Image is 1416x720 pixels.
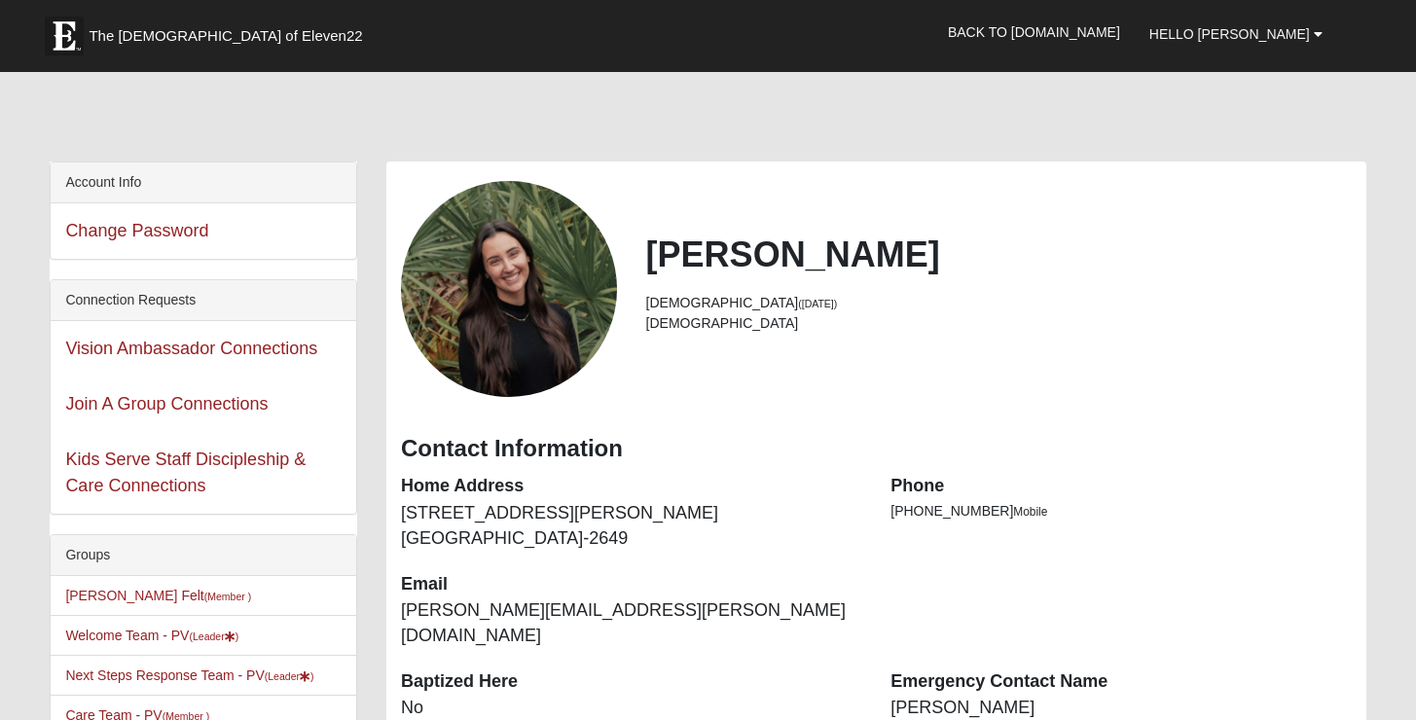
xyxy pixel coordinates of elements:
[890,669,1351,695] dt: Emergency Contact Name
[890,474,1351,499] dt: Phone
[1013,505,1047,519] span: Mobile
[1149,26,1310,42] span: Hello [PERSON_NAME]
[401,181,617,397] a: View Fullsize Photo
[45,17,84,55] img: Eleven22 logo
[798,298,837,309] small: ([DATE])
[65,221,208,240] a: Change Password
[204,591,251,602] small: (Member )
[890,501,1351,522] li: [PHONE_NUMBER]
[51,162,356,203] div: Account Info
[401,474,861,499] dt: Home Address
[89,26,362,46] span: The [DEMOGRAPHIC_DATA] of Eleven22
[265,670,314,682] small: (Leader )
[51,280,356,321] div: Connection Requests
[35,7,424,55] a: The [DEMOGRAPHIC_DATA] of Eleven22
[401,572,861,597] dt: Email
[401,501,861,551] dd: [STREET_ADDRESS][PERSON_NAME] [GEOGRAPHIC_DATA]-2649
[65,339,317,358] a: Vision Ambassador Connections
[401,435,1352,463] h3: Contact Information
[401,598,861,648] dd: [PERSON_NAME][EMAIL_ADDRESS][PERSON_NAME][DOMAIN_NAME]
[646,313,1352,334] li: [DEMOGRAPHIC_DATA]
[933,8,1135,56] a: Back to [DOMAIN_NAME]
[65,667,313,683] a: Next Steps Response Team - PV(Leader)
[65,450,306,495] a: Kids Serve Staff Discipleship & Care Connections
[646,293,1352,313] li: [DEMOGRAPHIC_DATA]
[1135,10,1337,58] a: Hello [PERSON_NAME]
[51,535,356,576] div: Groups
[65,628,238,643] a: Welcome Team - PV(Leader)
[646,234,1352,275] h2: [PERSON_NAME]
[189,630,238,642] small: (Leader )
[65,394,268,414] a: Join A Group Connections
[401,669,861,695] dt: Baptized Here
[65,588,251,603] a: [PERSON_NAME] Felt(Member )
